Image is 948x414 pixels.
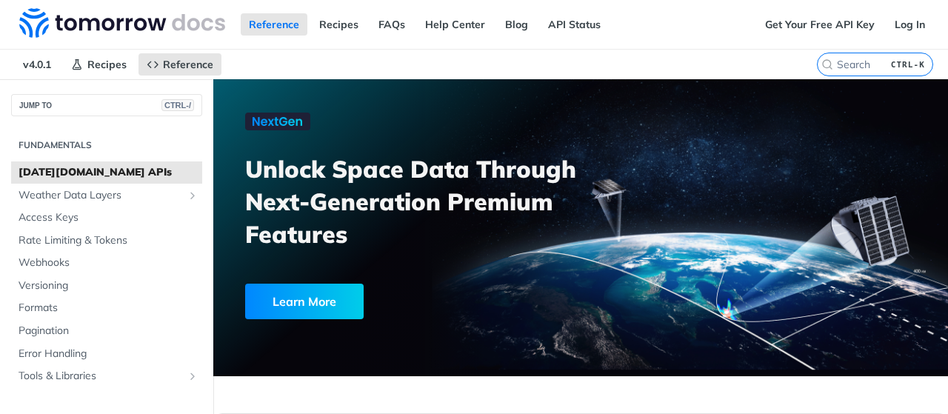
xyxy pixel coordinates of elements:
button: Show subpages for Tools & Libraries [187,370,198,382]
span: Pagination [19,324,198,338]
a: Weather Data LayersShow subpages for Weather Data Layers [11,184,202,207]
span: Reference [163,58,213,71]
span: Webhooks [19,256,198,270]
a: Recipes [311,13,367,36]
a: Blog [497,13,536,36]
span: Access Keys [19,210,198,225]
a: [DATE][DOMAIN_NAME] APIs [11,161,202,184]
a: Log In [887,13,933,36]
h2: Fundamentals [11,138,202,152]
a: Formats [11,297,202,319]
span: CTRL-/ [161,99,194,111]
span: [DATE][DOMAIN_NAME] APIs [19,165,198,180]
span: Weather Data Layers [19,188,183,203]
svg: Search [821,59,833,70]
a: Get Your Free API Key [757,13,883,36]
a: Tools & LibrariesShow subpages for Tools & Libraries [11,365,202,387]
button: JUMP TOCTRL-/ [11,94,202,116]
button: Show subpages for Weather Data Layers [187,190,198,201]
div: Learn More [245,284,364,319]
span: Error Handling [19,347,198,361]
span: Tools & Libraries [19,369,183,384]
span: Formats [19,301,198,315]
a: Access Keys [11,207,202,229]
a: API Status [540,13,609,36]
a: Rate Limiting & Tokens [11,230,202,252]
a: FAQs [370,13,413,36]
a: Webhooks [11,252,202,274]
a: Reference [138,53,221,76]
a: Recipes [63,53,135,76]
img: NextGen [245,113,310,130]
a: Learn More [245,284,527,319]
a: Pagination [11,320,202,342]
a: Reference [241,13,307,36]
img: Tomorrow.io Weather API Docs [19,8,225,38]
span: Recipes [87,58,127,71]
span: Versioning [19,278,198,293]
a: Error Handling [11,343,202,365]
kbd: CTRL-K [887,57,929,72]
h3: Unlock Space Data Through Next-Generation Premium Features [245,153,597,250]
a: Help Center [417,13,493,36]
span: v4.0.1 [15,53,59,76]
a: Versioning [11,275,202,297]
span: Rate Limiting & Tokens [19,233,198,248]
